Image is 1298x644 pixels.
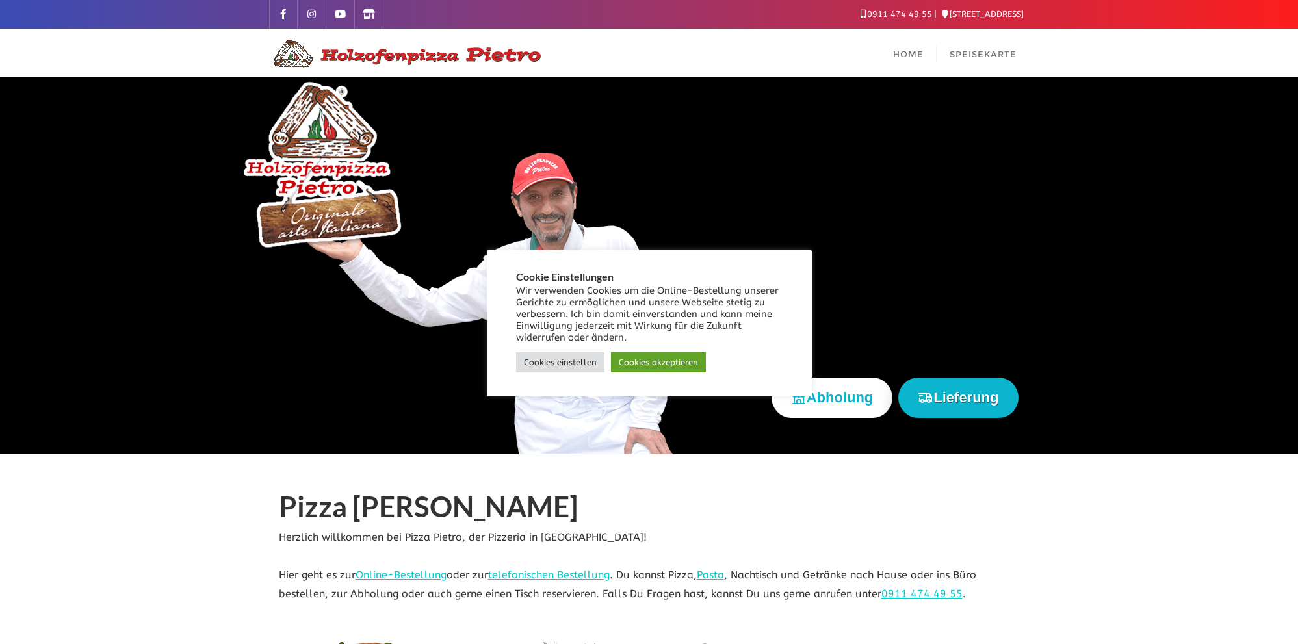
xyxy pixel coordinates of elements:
div: Wir verwenden Cookies um die Online-Bestellung unserer Gerichte zu ermöglichen und unsere Webseit... [516,285,783,344]
a: Online-Bestellung [356,569,447,581]
a: Home [880,29,937,77]
a: 0911 474 49 55 [861,9,932,19]
div: Herzlich willkommen bei Pizza Pietro, der Pizzeria in [GEOGRAPHIC_DATA]! Hier geht es zur oder zu... [269,491,1030,604]
span: Home [893,49,924,59]
a: Cookies einstellen [516,352,604,372]
a: [STREET_ADDRESS] [942,9,1024,19]
a: Cookies akzeptieren [611,352,706,372]
button: Abholung [772,378,893,417]
a: Speisekarte [937,29,1030,77]
img: Logo [269,38,542,69]
a: Pasta [697,569,724,581]
a: telefonischen Bestellung [488,569,610,581]
button: Lieferung [898,378,1018,417]
a: 0911 474 49 55 [881,587,963,600]
h1: Pizza [PERSON_NAME] [279,491,1020,528]
h5: Cookie Einstellungen [516,271,783,283]
span: Speisekarte [950,49,1017,59]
